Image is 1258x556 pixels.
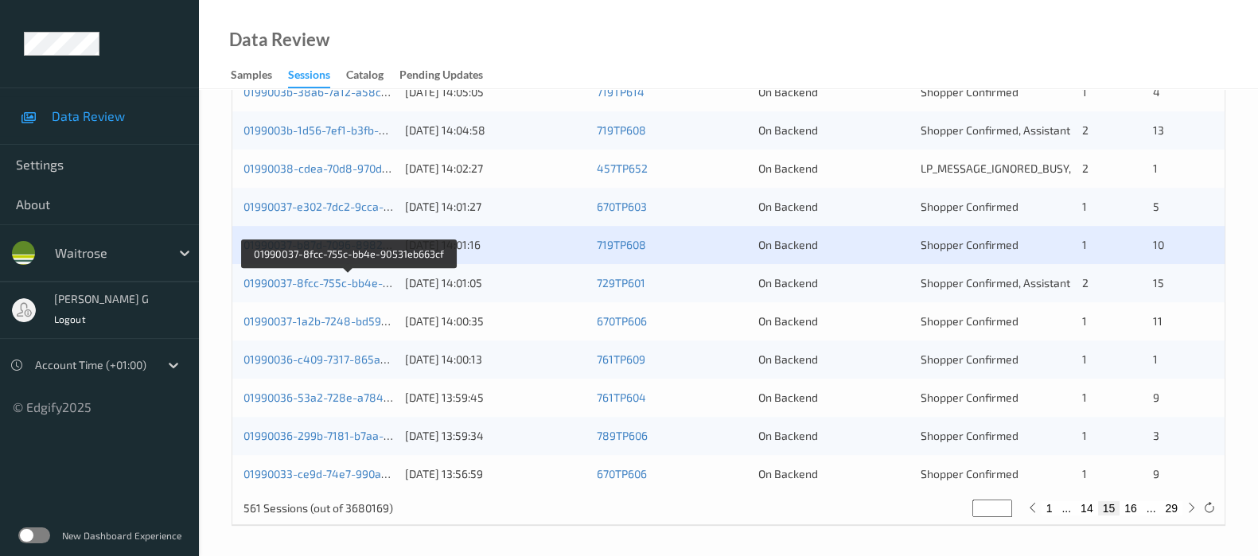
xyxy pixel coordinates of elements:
div: Sessions [288,67,330,88]
div: On Backend [758,466,909,482]
span: Shopper Confirmed [921,85,1018,99]
span: 11 [1153,314,1163,328]
button: 16 [1120,501,1142,515]
span: 2 [1082,123,1089,137]
span: 1 [1082,200,1087,213]
span: 10 [1153,238,1164,251]
span: LP_MESSAGE_IGNORED_BUSY, Assistant Rejected [921,161,1168,175]
div: On Backend [758,161,909,177]
div: Samples [231,67,272,87]
span: 3 [1153,429,1159,442]
a: 0199003b-38a6-7a12-a58c-91dba7a79027 [243,85,458,99]
div: Pending Updates [399,67,483,87]
a: 01990033-ce9d-74e7-990a-222ab56af7d0 [243,467,459,480]
span: 1 [1082,429,1087,442]
div: Catalog [346,67,384,87]
span: Shopper Confirmed [921,314,1018,328]
span: 2 [1082,161,1089,175]
div: On Backend [758,390,909,406]
div: On Backend [758,199,909,215]
span: Shopper Confirmed, Assistant Rejected [921,123,1118,137]
a: 01990037-b87d-7096-8982-de6ab24d505d [243,238,465,251]
span: Shopper Confirmed [921,352,1018,366]
span: Shopper Confirmed, Assistant Confirmed [921,276,1125,290]
div: Data Review [229,32,329,48]
span: 1 [1082,238,1087,251]
span: 9 [1153,467,1159,480]
a: 719TP614 [597,85,645,99]
a: 719TP608 [597,238,646,251]
div: [DATE] 13:59:34 [405,428,586,444]
a: 719TP608 [597,123,646,137]
div: On Backend [758,313,909,329]
div: [DATE] 14:02:27 [405,161,586,177]
a: 761TP609 [597,352,645,366]
a: 01990037-1a2b-7248-bd59-74f2a80de8cd [243,314,460,328]
div: [DATE] 13:56:59 [405,466,586,482]
div: [DATE] 14:04:58 [405,122,586,138]
span: 1 [1082,85,1087,99]
span: 9 [1153,391,1159,404]
button: ... [1057,501,1076,515]
button: 14 [1076,501,1098,515]
span: Shopper Confirmed [921,467,1018,480]
div: [DATE] 14:05:05 [405,84,586,100]
a: Catalog [346,64,399,87]
a: 0199003b-1d56-7ef1-b3fb-ee5de777bbf8 [243,123,451,137]
a: 01990036-c409-7317-865a-27d0a523cf31 [243,352,456,366]
a: 670TP606 [597,467,647,480]
button: 29 [1160,501,1182,515]
span: 2 [1082,276,1089,290]
a: 761TP604 [597,391,646,404]
a: 01990037-e302-7dc2-9cca-8cb26c7ec601 [243,200,456,213]
span: 15 [1153,276,1164,290]
span: 1 [1082,467,1087,480]
span: 13 [1153,123,1164,137]
div: On Backend [758,122,909,138]
span: Shopper Confirmed [921,238,1018,251]
div: On Backend [758,84,909,100]
div: On Backend [758,275,909,291]
div: [DATE] 14:01:27 [405,199,586,215]
span: 1 [1082,314,1087,328]
div: [DATE] 13:59:45 [405,390,586,406]
div: On Backend [758,352,909,367]
div: On Backend [758,237,909,253]
div: On Backend [758,428,909,444]
div: [DATE] 14:00:35 [405,313,586,329]
span: 1 [1082,391,1087,404]
a: 789TP606 [597,429,648,442]
a: 457TP652 [597,161,648,175]
div: [DATE] 14:00:13 [405,352,586,367]
a: 01990038-cdea-70d8-970d-901abda1bcec [243,161,458,175]
span: 1 [1082,352,1087,366]
button: ... [1142,501,1161,515]
div: [DATE] 14:01:16 [405,237,586,253]
a: 01990037-8fcc-755c-bb4e-90531eb663cf [243,276,454,290]
button: 1 [1042,501,1057,515]
a: 670TP606 [597,314,647,328]
span: Shopper Confirmed [921,391,1018,404]
a: Pending Updates [399,64,499,87]
a: Sessions [288,64,346,88]
button: 15 [1098,501,1120,515]
span: 1 [1153,161,1158,175]
p: 561 Sessions (out of 3680169) [243,500,393,516]
a: 01990036-299b-7181-b7aa-6cdf142e5938 [243,429,457,442]
span: Shopper Confirmed [921,200,1018,213]
span: 4 [1153,85,1160,99]
a: 670TP603 [597,200,647,213]
a: Samples [231,64,288,87]
a: 729TP601 [597,276,645,290]
span: 1 [1153,352,1158,366]
div: [DATE] 14:01:05 [405,275,586,291]
span: Shopper Confirmed [921,429,1018,442]
a: 01990036-53a2-728e-a784-3bf8c474cc01 [243,391,460,404]
span: 5 [1153,200,1159,213]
